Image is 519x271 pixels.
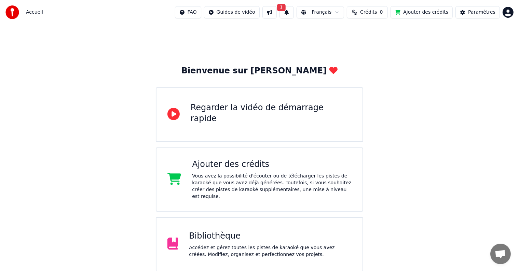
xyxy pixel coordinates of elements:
button: Guides de vidéo [204,6,260,18]
span: Crédits [360,9,377,16]
div: Ajouter des crédits [192,159,352,170]
nav: breadcrumb [26,9,43,16]
div: Ouvrir le chat [490,244,511,264]
button: Paramètres [455,6,500,18]
button: FAQ [175,6,201,18]
img: youka [5,5,19,19]
button: Ajouter des crédits [391,6,453,18]
div: Bibliothèque [189,231,352,242]
div: Bienvenue sur [PERSON_NAME] [181,66,338,76]
button: 1 [279,6,294,18]
span: Accueil [26,9,43,16]
div: Paramètres [468,9,495,16]
button: Crédits0 [347,6,388,18]
span: 1 [277,4,286,11]
span: 0 [380,9,383,16]
div: Regarder la vidéo de démarrage rapide [191,102,352,124]
div: Vous avez la possibilité d'écouter ou de télécharger les pistes de karaoké que vous avez déjà gén... [192,173,352,200]
div: Accédez et gérez toutes les pistes de karaoké que vous avez créées. Modifiez, organisez et perfec... [189,244,352,258]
